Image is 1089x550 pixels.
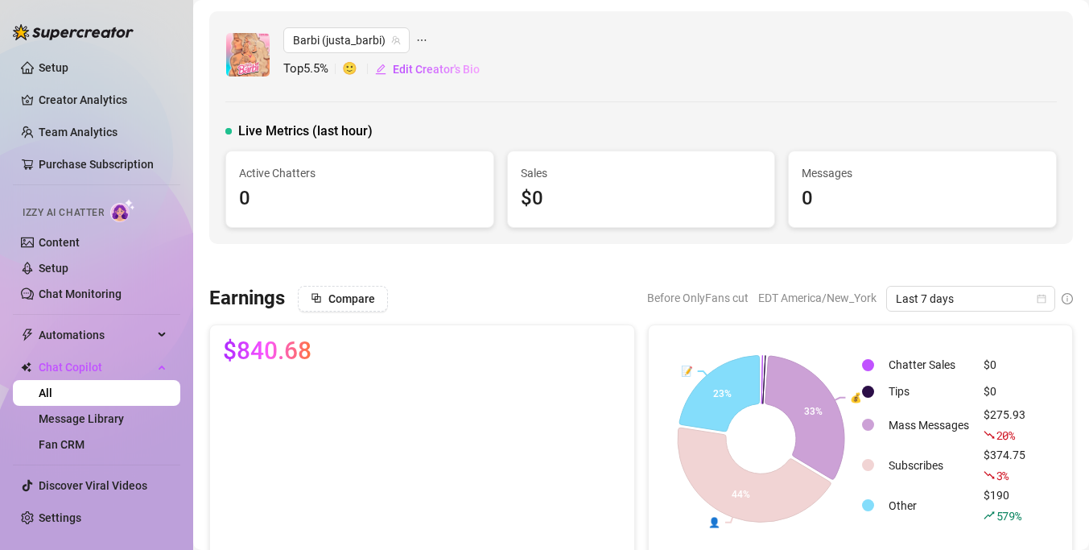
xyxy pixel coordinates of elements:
[39,387,52,399] a: All
[239,164,481,182] span: Active Chatters
[984,429,995,440] span: fall
[758,286,877,310] span: EDT America/New_York
[283,60,342,79] span: Top 5.5 %
[342,60,374,79] span: 🙂
[802,184,1043,214] div: 0
[39,322,153,348] span: Automations
[13,24,134,40] img: logo-BBDzfeDw.svg
[984,406,1025,445] div: $275.93
[39,236,80,249] a: Content
[328,292,375,305] span: Compare
[39,262,68,275] a: Setup
[39,158,154,171] a: Purchase Subscription
[882,406,976,445] td: Mass Messages
[521,184,762,214] div: $0
[996,508,1021,523] span: 579 %
[374,56,481,82] button: Edit Creator's Bio
[39,287,122,300] a: Chat Monitoring
[39,438,85,451] a: Fan CRM
[39,126,118,139] a: Team Analytics
[1034,495,1073,534] iframe: Intercom live chat
[238,122,373,141] span: Live Metrics (last hour)
[984,356,1025,374] div: $0
[984,469,995,481] span: fall
[311,292,322,304] span: block
[39,511,81,524] a: Settings
[39,479,147,492] a: Discover Viral Videos
[996,468,1009,483] span: 3 %
[209,286,285,312] h3: Earnings
[391,35,401,45] span: team
[393,63,480,76] span: Edit Creator's Bio
[882,446,976,485] td: Subscribes
[882,353,976,378] td: Chatter Sales
[896,287,1046,311] span: Last 7 days
[239,184,481,214] div: 0
[39,354,153,380] span: Chat Copilot
[223,338,311,364] span: $840.68
[21,362,31,373] img: Chat Copilot
[23,205,104,221] span: Izzy AI Chatter
[802,164,1043,182] span: Messages
[521,164,762,182] span: Sales
[21,329,34,341] span: thunderbolt
[647,286,749,310] span: Before OnlyFans cut
[984,383,1025,400] div: $0
[984,446,1025,485] div: $374.75
[375,64,386,75] span: edit
[707,516,720,528] text: 👤
[293,28,400,52] span: Barbi (justa_barbi)
[110,199,135,222] img: AI Chatter
[984,486,1025,525] div: $190
[984,510,995,521] span: rise
[996,428,1015,443] span: 20 %
[1062,293,1073,304] span: info-circle
[39,87,167,113] a: Creator Analytics
[882,486,976,525] td: Other
[850,391,862,403] text: 💰
[416,27,427,53] span: ellipsis
[1037,294,1046,304] span: calendar
[882,379,976,404] td: Tips
[680,365,692,377] text: 📝
[226,33,270,77] img: Barbi
[39,61,68,74] a: Setup
[298,286,388,312] button: Compare
[39,412,124,425] a: Message Library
